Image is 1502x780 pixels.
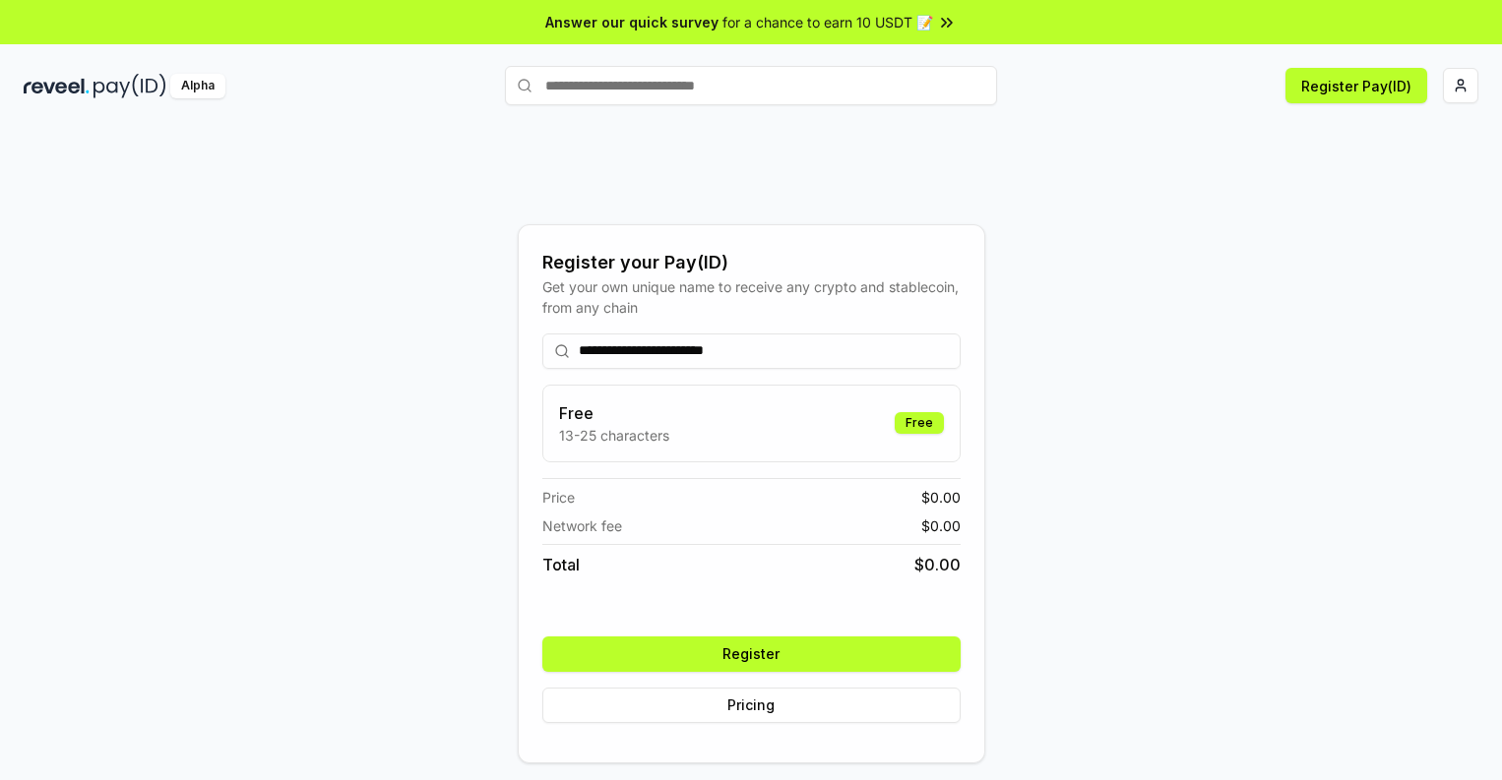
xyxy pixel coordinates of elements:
[895,412,944,434] div: Free
[542,487,575,508] span: Price
[722,12,933,32] span: for a chance to earn 10 USDT 📝
[542,249,961,276] div: Register your Pay(ID)
[542,688,961,723] button: Pricing
[170,74,225,98] div: Alpha
[921,487,961,508] span: $ 0.00
[542,515,622,536] span: Network fee
[921,515,961,536] span: $ 0.00
[914,553,961,576] span: $ 0.00
[1285,68,1427,103] button: Register Pay(ID)
[542,276,961,318] div: Get your own unique name to receive any crypto and stablecoin, from any chain
[545,12,719,32] span: Answer our quick survey
[24,74,90,98] img: reveel_dark
[542,636,961,672] button: Register
[542,553,580,576] span: Total
[559,425,669,446] p: 13-25 characters
[559,401,669,425] h3: Free
[94,74,166,98] img: pay_id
